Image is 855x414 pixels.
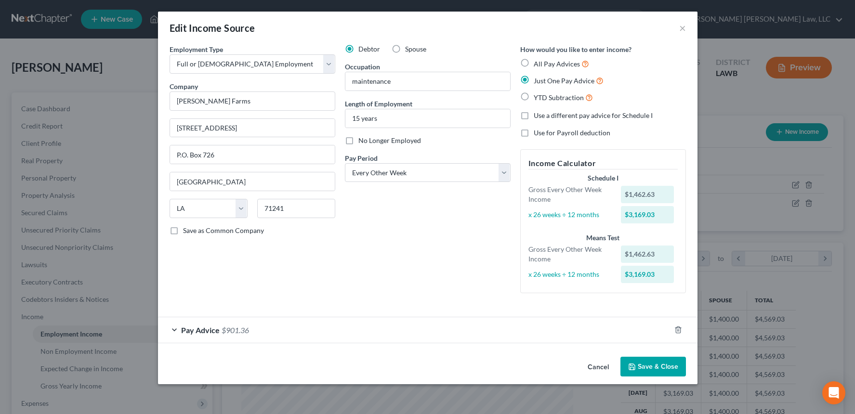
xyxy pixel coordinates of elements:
span: Save as Common Company [183,226,264,234]
div: $3,169.03 [621,266,674,283]
div: Schedule I [528,173,678,183]
input: -- [345,72,510,91]
span: Employment Type [170,45,223,53]
button: × [679,22,686,34]
div: $1,462.63 [621,246,674,263]
span: Pay Period [345,154,378,162]
span: Use for Payroll deduction [534,129,610,137]
input: Enter zip... [257,199,335,218]
div: Edit Income Source [170,21,255,35]
span: All Pay Advices [534,60,580,68]
label: Occupation [345,62,380,72]
div: $3,169.03 [621,206,674,223]
input: Enter city... [170,172,335,191]
span: No Longer Employed [358,136,421,144]
label: How would you like to enter income? [520,44,631,54]
div: Gross Every Other Week Income [524,185,617,204]
div: x 26 weeks ÷ 12 months [524,270,617,279]
button: Save & Close [620,357,686,377]
div: Open Intercom Messenger [822,381,845,404]
span: $901.36 [222,325,249,335]
div: Means Test [528,233,678,243]
input: Search company by name... [170,91,335,111]
div: Gross Every Other Week Income [524,245,617,264]
div: x 26 weeks ÷ 12 months [524,210,617,220]
input: ex: 2 years [345,109,510,128]
input: Enter address... [170,119,335,137]
h5: Income Calculator [528,157,678,169]
span: Company [170,82,198,91]
span: YTD Subtraction [534,93,584,102]
span: Use a different pay advice for Schedule I [534,111,653,119]
span: Just One Pay Advice [534,77,594,85]
div: $1,462.63 [621,186,674,203]
input: Unit, Suite, etc... [170,145,335,164]
span: Debtor [358,45,380,53]
button: Cancel [580,358,617,377]
label: Length of Employment [345,99,412,109]
span: Pay Advice [181,325,220,335]
span: Spouse [405,45,426,53]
